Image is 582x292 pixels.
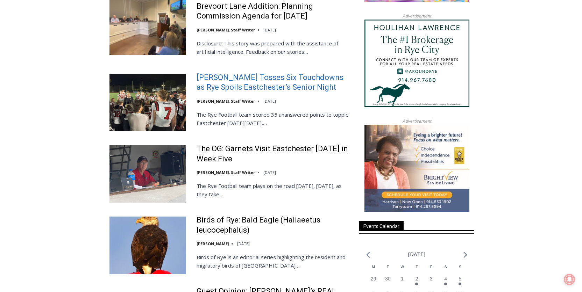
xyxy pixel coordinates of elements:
[445,265,447,269] span: S
[197,241,229,246] a: [PERSON_NAME]
[177,0,331,68] div: "I learned about the history of a place I’d honestly never considered even as a resident of [GEOG...
[463,251,467,258] a: Next month
[197,182,350,198] p: The Rye Football team plays on the road [DATE], [DATE], as they take…
[366,251,370,258] a: Previous month
[168,68,339,87] a: Intern @ [DOMAIN_NAME]
[416,265,418,269] span: T
[430,276,433,282] time: 3
[415,283,418,285] em: Has events
[372,265,375,269] span: M
[197,73,350,93] a: [PERSON_NAME] Tosses Six Touchdowns as Rye Spoils Eastchester’s Senior Night
[263,98,276,104] time: [DATE]
[109,217,186,274] img: Birds of Rye: Bald Eagle (Haliaeetus leucocephalus)
[359,221,404,231] span: Events Calendar
[416,276,418,282] time: 2
[197,39,350,56] p: Disclosure: This story was prepared with the assistance of artificial intelligence. Feedback on o...
[396,13,438,19] span: Advertisement
[381,275,395,290] button: 30
[453,275,467,290] button: 5 Has events
[197,110,350,127] p: The Rye Football team scored 35 unanswered points to topple Eastchester [DATE][DATE],…
[459,283,461,285] em: Has events
[387,265,389,269] span: T
[459,265,461,269] span: S
[381,264,395,275] div: Tuesday
[438,264,453,275] div: Saturday
[395,264,410,275] div: Wednesday
[438,275,453,290] button: 4 Has events
[366,264,381,275] div: Monday
[183,70,324,85] span: Intern @ [DOMAIN_NAME]
[396,118,438,124] span: Advertisement
[197,144,350,164] a: The OG: Garnets Visit Eastchester [DATE] in Week Five
[366,275,381,290] button: 29
[197,253,350,270] p: Birds of Rye is an editorial series highlighting the resident and migratory birds of [GEOGRAPHIC_...
[197,98,255,104] a: [PERSON_NAME], Staff Writer
[400,265,404,269] span: W
[237,241,250,246] time: [DATE]
[459,276,461,282] time: 5
[424,264,438,275] div: Friday
[410,264,424,275] div: Thursday
[395,275,410,290] button: 1
[424,275,438,290] button: 3
[197,27,255,32] a: [PERSON_NAME], Staff Writer
[453,264,467,275] div: Sunday
[408,249,425,259] li: [DATE]
[364,125,469,212] img: Brightview Senior Living
[444,283,447,285] em: Has events
[364,20,469,107] img: Houlihan Lawrence The #1 Brokerage in Rye City
[371,276,376,282] time: 29
[109,74,186,131] img: Miller Tosses Six Touchdowns as Rye Spoils Eastchester’s Senior Night
[385,276,391,282] time: 30
[401,276,404,282] time: 1
[197,215,350,235] a: Birds of Rye: Bald Eagle (Haliaeetus leucocephalus)
[263,170,276,175] time: [DATE]
[197,170,255,175] a: [PERSON_NAME], Staff Writer
[430,265,432,269] span: F
[444,276,447,282] time: 4
[410,275,424,290] button: 2 Has events
[109,145,186,203] img: The OG: Garnets Visit Eastchester Today in Week Five
[263,27,276,32] time: [DATE]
